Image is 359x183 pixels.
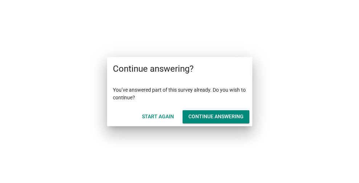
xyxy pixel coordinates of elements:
[183,110,249,123] button: Continue answering
[136,110,180,123] button: Start Again
[107,80,252,107] div: You’ve answered part of this survey already. Do you wish to continue?
[107,57,252,80] div: Continue answering?
[188,113,244,120] div: Continue answering
[142,113,174,120] div: Start Again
